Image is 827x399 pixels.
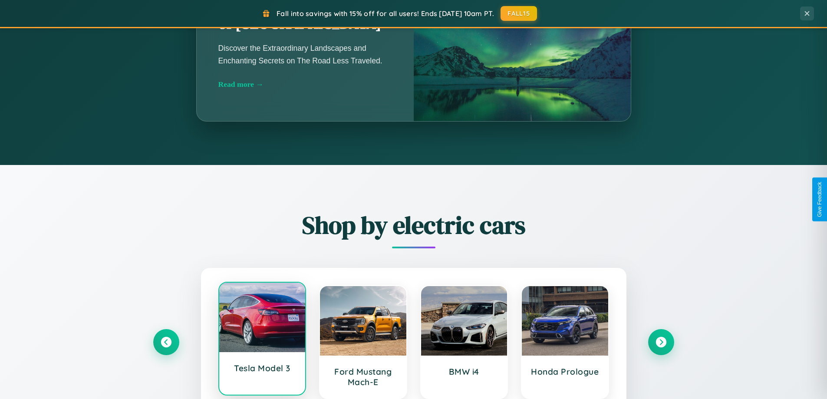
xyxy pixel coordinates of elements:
h3: Honda Prologue [530,366,600,377]
h3: Tesla Model 3 [228,363,297,373]
h3: Ford Mustang Mach-E [329,366,398,387]
h3: BMW i4 [430,366,499,377]
button: FALL15 [501,6,537,21]
div: Give Feedback [817,182,823,217]
p: Discover the Extraordinary Landscapes and Enchanting Secrets on The Road Less Traveled. [218,42,392,66]
div: Read more → [218,80,392,89]
span: Fall into savings with 15% off for all users! Ends [DATE] 10am PT. [277,9,494,18]
h2: Shop by electric cars [153,208,674,242]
